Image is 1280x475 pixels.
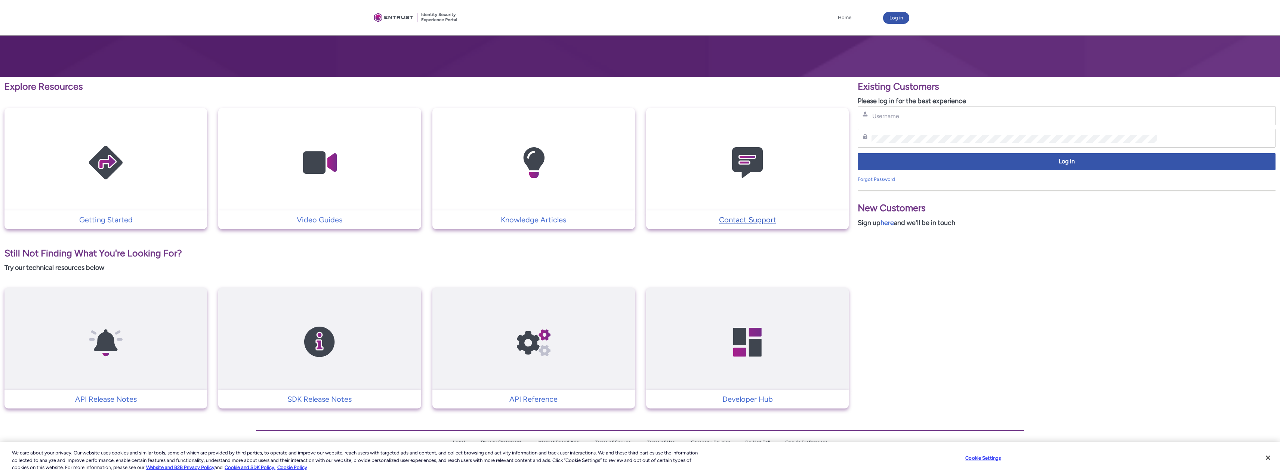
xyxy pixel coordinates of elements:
p: API Reference [436,394,631,405]
button: Cookie Settings [960,450,1006,465]
a: API Release Notes [4,394,207,405]
p: Getting Started [8,214,203,225]
img: SDK Release Notes [284,302,355,382]
a: Internet Based Ads [537,439,579,445]
p: Try our technical resources below [4,263,849,273]
a: Developer Hub [646,394,849,405]
img: Knowledge Articles [498,123,569,203]
p: API Release Notes [8,394,203,405]
a: Forgot Password [858,176,895,182]
input: Username [872,112,1157,120]
button: Log in [858,153,1276,170]
a: Cookie Preferences [785,439,827,445]
p: Video Guides [222,214,417,225]
a: Cookie and SDK Policy. [225,465,275,470]
p: Still Not Finding What You're Looking For? [4,246,849,260]
img: Contact Support [712,123,783,203]
a: Video Guides [218,214,421,225]
p: SDK Release Notes [222,394,417,405]
a: API Reference [432,394,635,405]
p: Explore Resources [4,80,849,94]
img: API Release Notes [70,302,141,382]
img: API Reference [498,302,569,382]
p: New Customers [858,201,1276,215]
a: Home [836,12,853,23]
div: We care about your privacy. Our website uses cookies and similar tools, some of which are provide... [12,449,704,471]
a: Getting Started [4,214,207,225]
a: SDK Release Notes [218,394,421,405]
p: Contact Support [650,214,845,225]
a: Company Policies [691,439,730,445]
a: More information about our cookie policy., opens in a new tab [146,465,215,470]
p: Sign up and we'll be in touch [858,218,1276,228]
p: Knowledge Articles [436,214,631,225]
img: Developer Hub [712,302,783,382]
a: Cookie Policy [277,465,307,470]
a: Terms of Use [647,439,675,445]
button: Log in [883,12,909,24]
a: Contact Support [646,214,849,225]
a: Privacy Statement [481,439,521,445]
a: Knowledge Articles [432,214,635,225]
button: Close [1260,450,1276,466]
a: here [880,219,894,227]
a: Do Not Sell [745,439,770,445]
img: Getting Started [70,123,141,203]
p: Existing Customers [858,80,1276,94]
p: Developer Hub [650,394,845,405]
img: Video Guides [284,123,355,203]
a: Legal [453,439,465,445]
a: Terms of Service [595,439,631,445]
span: Log in [863,157,1271,166]
p: Please log in for the best experience [858,96,1276,106]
